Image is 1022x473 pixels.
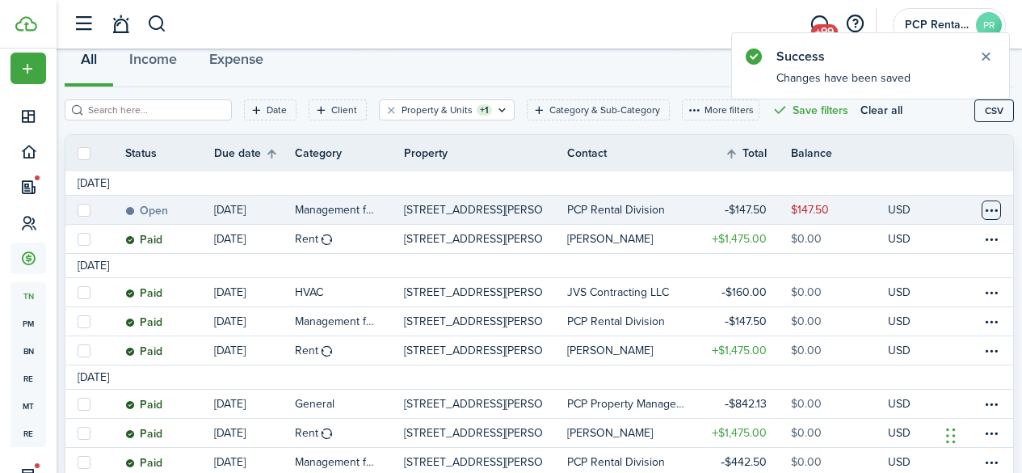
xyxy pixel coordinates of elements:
[888,342,911,359] p: USD
[791,454,822,471] table-amount-description: $0.00
[65,369,121,386] td: [DATE]
[404,424,543,441] p: [STREET_ADDRESS][PERSON_NAME]
[68,9,99,40] button: Open sidebar
[527,99,670,120] filter-tag: Open filter
[888,196,932,224] a: USD
[113,39,193,87] button: Income
[888,278,932,306] a: USD
[404,342,543,359] p: [STREET_ADDRESS][PERSON_NAME]
[404,307,567,336] a: [STREET_ADDRESS][PERSON_NAME]
[125,336,214,365] a: Paid
[791,395,822,412] table-amount-description: $0.00
[11,310,46,337] a: pm
[791,225,888,253] a: $0.00
[404,313,543,330] p: [STREET_ADDRESS][PERSON_NAME]
[811,24,838,39] span: +99
[295,145,404,162] th: Category
[295,307,404,336] a: Management fees
[11,365,46,392] a: re
[404,284,543,301] p: [STREET_ADDRESS][PERSON_NAME]
[125,390,214,418] a: Paid
[791,278,888,306] a: $0.00
[791,342,822,359] table-amount-description: $0.00
[725,201,767,218] table-amount-title: $147.50
[888,336,932,365] a: USD
[331,103,357,117] filter-tag-label: Client
[725,395,767,412] table-amount-title: $842.13
[549,103,660,117] filter-tag-label: Category & Sub-Category
[295,313,380,330] table-info-title: Management fees
[888,230,911,247] p: USD
[214,424,246,441] p: [DATE]
[404,419,567,447] a: [STREET_ADDRESS][PERSON_NAME]
[567,307,694,336] a: PCP Rental Division
[125,225,214,253] a: Paid
[84,103,226,118] input: Search here...
[404,390,567,418] a: [STREET_ADDRESS][PERSON_NAME]
[11,337,46,365] a: bn
[65,257,121,274] td: [DATE]
[125,428,162,441] status: Paid
[567,196,694,224] a: PCP Rental Division
[379,99,515,120] filter-tag: Open filter
[404,145,567,162] th: Property
[567,427,653,440] table-profile-info-text: [PERSON_NAME]
[404,395,543,412] p: [STREET_ADDRESS][PERSON_NAME]
[888,284,911,301] p: USD
[567,225,694,253] a: [PERSON_NAME]
[214,307,295,336] a: [DATE]
[125,196,214,224] a: Open
[804,4,835,45] a: Messaging
[295,230,318,247] table-info-title: Rent
[214,313,246,330] p: [DATE]
[791,284,822,301] table-amount-description: $0.00
[567,344,653,357] table-profile-info-text: [PERSON_NAME]
[11,282,46,310] a: tn
[193,39,280,87] button: Expense
[694,336,791,365] a: $1,475.00
[791,336,888,365] a: $0.00
[976,12,1002,38] avatar-text: PR
[404,201,543,218] p: [STREET_ADDRESS][PERSON_NAME]
[125,419,214,447] a: Paid
[905,19,969,31] span: PCP Rental Division
[694,307,791,336] a: $147.50
[147,11,167,38] button: Search
[214,390,295,418] a: [DATE]
[404,196,567,224] a: [STREET_ADDRESS][PERSON_NAME]
[125,145,214,162] th: Status
[214,395,246,412] p: [DATE]
[214,336,295,365] a: [DATE]
[567,145,694,162] th: Contact
[888,307,932,336] a: USD
[11,392,46,420] span: mt
[888,395,911,412] p: USD
[791,201,829,218] table-amount-description: $147.50
[941,395,1022,473] div: Chat Widget
[404,230,543,247] p: [STREET_ADDRESS][PERSON_NAME]
[15,16,37,32] img: TenantCloud
[888,390,932,418] a: USD
[125,234,162,247] status: Paid
[772,99,848,120] button: Save filters
[125,316,162,329] status: Paid
[567,336,694,365] a: [PERSON_NAME]
[888,454,911,471] p: USD
[125,278,214,306] a: Paid
[712,230,767,247] table-amount-title: $1,475.00
[567,419,694,447] a: [PERSON_NAME]
[125,457,162,470] status: Paid
[295,419,404,447] a: Rent
[214,230,246,247] p: [DATE]
[946,412,956,460] div: Drag
[974,45,997,68] button: Close notify
[385,103,398,116] button: Clear filter
[65,175,121,192] td: [DATE]
[11,420,46,447] span: re
[721,454,767,471] table-amount-title: $442.50
[567,315,665,328] table-profile-info-text: PCP Rental Division
[776,47,962,66] notify-title: Success
[402,103,473,117] filter-tag-label: Property & Units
